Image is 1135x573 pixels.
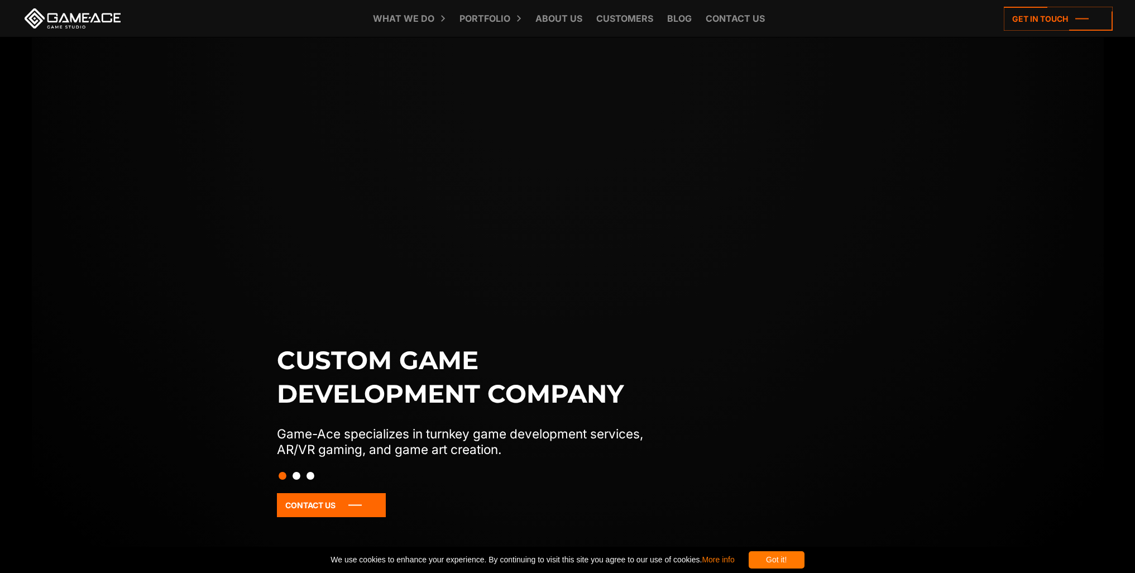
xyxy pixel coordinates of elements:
h1: Custom game development company [277,343,667,410]
a: Contact Us [277,493,386,517]
a: Get in touch [1004,7,1113,31]
span: We use cookies to enhance your experience. By continuing to visit this site you agree to our use ... [331,551,734,569]
button: Slide 3 [307,466,314,485]
a: More info [702,555,734,564]
button: Slide 2 [293,466,300,485]
p: Game-Ace specializes in turnkey game development services, AR/VR gaming, and game art creation. [277,426,667,457]
button: Slide 1 [279,466,286,485]
div: Got it! [749,551,804,569]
